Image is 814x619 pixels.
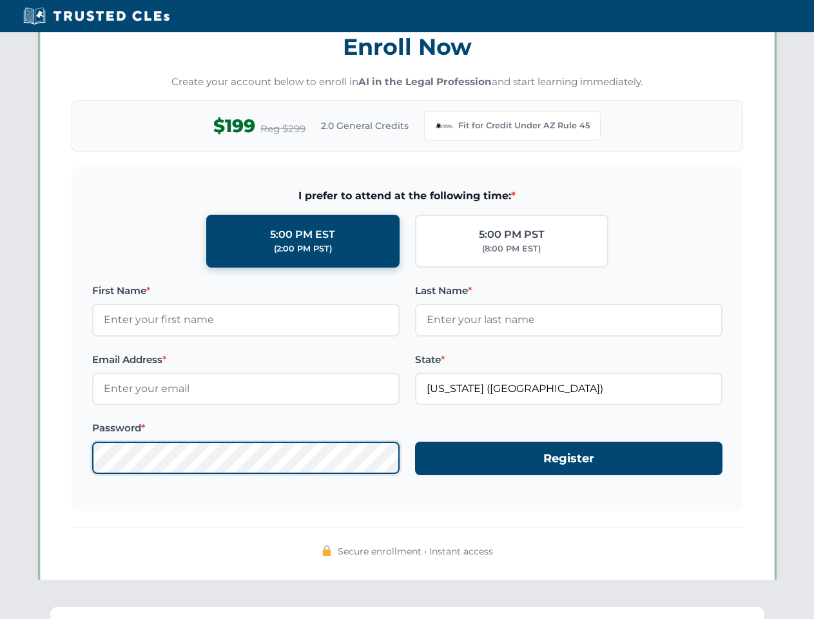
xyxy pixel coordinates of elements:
label: State [415,352,722,368]
p: Create your account below to enroll in and start learning immediately. [72,75,743,90]
span: 2.0 General Credits [321,119,409,133]
div: (8:00 PM EST) [482,242,541,255]
input: Arizona (AZ) [415,373,722,405]
div: 5:00 PM EST [270,226,335,243]
label: First Name [92,283,400,299]
button: Register [415,442,722,476]
img: 🔒 [322,545,332,556]
h3: Enroll Now [72,26,743,67]
img: Arizona Bar [435,117,453,135]
label: Password [92,420,400,436]
span: Secure enrollment • Instant access [338,544,493,558]
input: Enter your last name [415,304,722,336]
input: Enter your first name [92,304,400,336]
span: I prefer to attend at the following time: [92,188,722,204]
img: Trusted CLEs [19,6,173,26]
input: Enter your email [92,373,400,405]
span: $199 [213,112,255,141]
span: Reg $299 [260,121,305,137]
label: Last Name [415,283,722,299]
label: Email Address [92,352,400,368]
div: 5:00 PM PST [479,226,545,243]
strong: AI in the Legal Profession [358,75,492,88]
span: Fit for Credit Under AZ Rule 45 [458,119,590,132]
div: (2:00 PM PST) [274,242,332,255]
